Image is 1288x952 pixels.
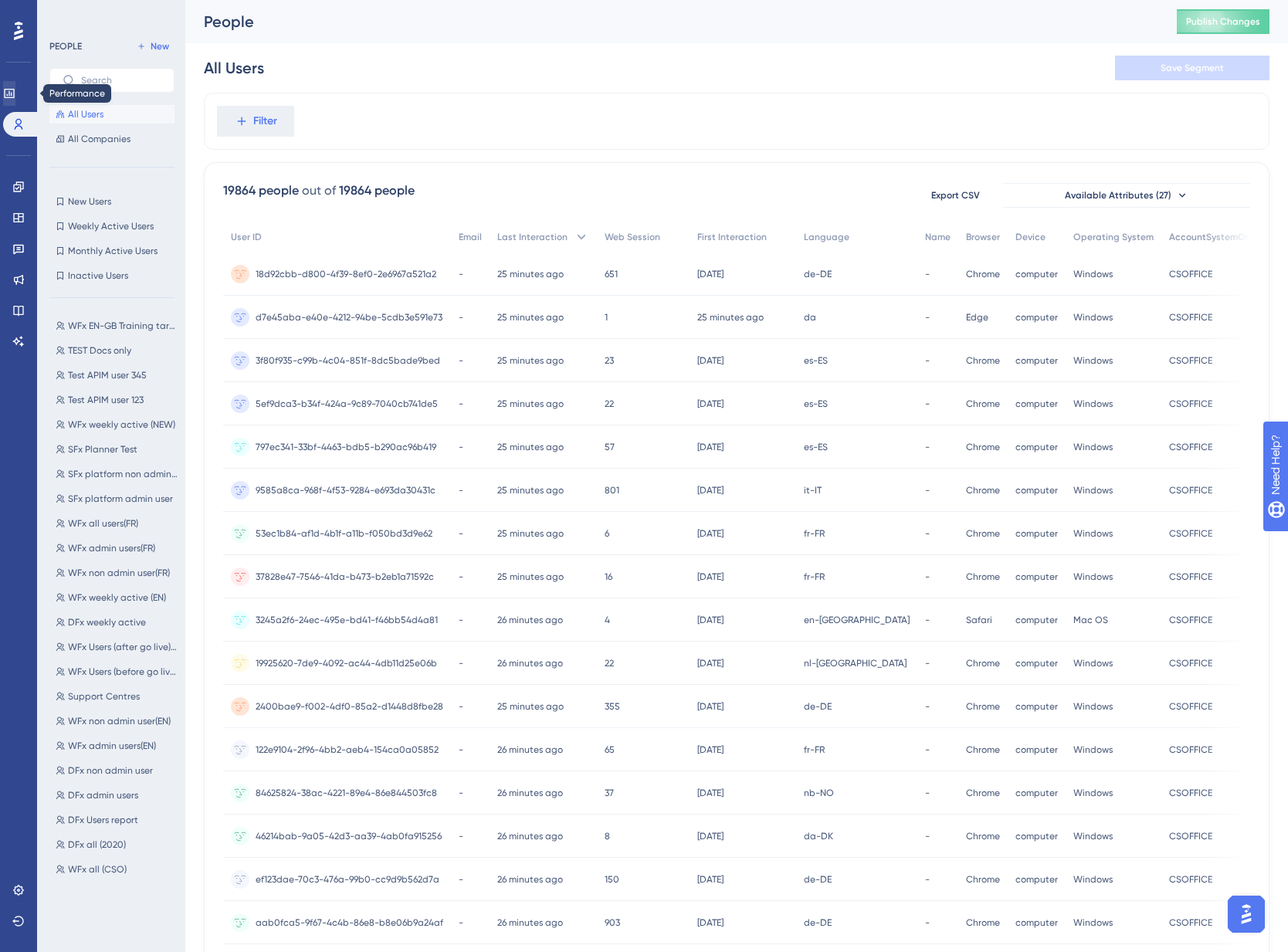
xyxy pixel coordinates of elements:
button: WFx Users (after go live) EN [49,638,184,656]
span: computer [1015,398,1058,410]
span: CSOFFICE [1169,916,1212,929]
span: de-DE [804,873,832,886]
span: ef123dae-70c3-476a-99b0-cc9d9b562d7a [256,873,439,886]
span: - [925,657,930,669]
span: Language [804,231,849,243]
button: Save Segment [1115,56,1269,80]
span: d7e45aba-e40e-4212-94be-5cdb3e591e73 [256,311,442,324]
span: Chrome [966,787,1000,799]
time: 26 minutes ago [497,615,563,625]
span: Windows [1073,354,1113,367]
span: Export CSV [931,189,980,202]
time: 25 minutes ago [497,485,564,496]
span: CSOFFICE [1169,657,1212,669]
span: CSOFFICE [1169,484,1212,496]
span: 6 [605,527,609,540]
span: computer [1015,268,1058,280]
span: Edge [966,311,988,324]
span: - [925,484,930,496]
span: CSOFFICE [1169,527,1212,540]
span: 65 [605,744,615,756]
div: All Users [204,57,264,79]
button: DFx non admin user [49,761,184,780]
span: 9585a8ca-968f-4f53-9284-e693da30431c [256,484,436,496]
span: it-IT [804,484,822,496]
span: Windows [1073,484,1113,496]
span: WFx Users (after go live) EN [68,641,178,653]
span: User ID [231,231,262,243]
span: es-ES [804,354,828,367]
span: 3245a2f6-24ec-495e-bd41-f46bb54d4a81 [256,614,438,626]
span: CSOFFICE [1169,398,1212,410]
span: WFx weekly active (NEW) [68,418,175,431]
span: 46214bab-9a05-42d3-aa39-4ab0fa915256 [256,830,442,842]
button: WFx non admin user(EN) [49,712,184,730]
span: Windows [1073,873,1113,886]
span: Need Help? [36,4,97,22]
span: computer [1015,527,1058,540]
button: WFx non admin user(FR) [49,564,184,582]
span: WFx all (CSO) [68,863,127,876]
button: WFx weekly active (EN) [49,588,184,607]
button: Available Attributes (27) [1003,183,1250,208]
span: - [925,354,930,367]
span: de-DE [804,916,832,929]
span: All Users [68,108,103,120]
span: Web Session [605,231,660,243]
span: CSOFFICE [1169,787,1212,799]
button: SFx platform non admin user [49,465,184,483]
time: [DATE] [697,269,724,280]
time: [DATE] [697,355,724,366]
span: Chrome [966,354,1000,367]
button: DFx weekly active [49,613,184,632]
span: SFx platform admin user [68,493,173,505]
time: 25 minutes ago [497,528,564,539]
span: computer [1015,311,1058,324]
button: SFx Planner Test [49,440,184,459]
button: Test APIM user 123 [49,391,184,409]
span: Chrome [966,873,1000,886]
button: WFx admin users(FR) [49,539,184,557]
button: TEST Docs only [49,341,184,360]
span: - [925,311,930,324]
span: Windows [1073,744,1113,756]
span: CSOFFICE [1169,614,1212,626]
span: - [925,571,930,583]
span: - [459,700,463,713]
span: Browser [966,231,1000,243]
button: New [131,37,175,56]
span: fr-FR [804,571,825,583]
button: WFx weekly active (NEW) [49,415,184,434]
span: WFx all users(FR) [68,517,138,530]
span: Chrome [966,571,1000,583]
span: 2400bae9-f002-4df0-85a2-d1448d8fbe28 [256,700,443,713]
time: 26 minutes ago [497,744,563,755]
button: Test APIM user 345 [49,366,184,385]
button: Publish Changes [1177,9,1269,34]
span: - [925,830,930,842]
time: [DATE] [697,874,724,885]
span: Chrome [966,398,1000,410]
time: [DATE] [697,701,724,712]
span: 84625824-38ac-4221-89e4-86e844503fc8 [256,787,437,799]
span: 4 [605,614,610,626]
span: Mac OS [1073,614,1108,626]
span: 23 [605,354,614,367]
span: Publish Changes [1186,15,1260,28]
span: computer [1015,744,1058,756]
time: [DATE] [697,528,724,539]
button: DFx all (2020) [49,835,184,854]
span: Chrome [966,268,1000,280]
span: nb-NO [804,787,834,799]
time: 25 minutes ago [497,355,564,366]
time: [DATE] [697,917,724,928]
span: New Users [68,195,111,208]
span: Chrome [966,700,1000,713]
span: 801 [605,484,619,496]
span: - [459,614,463,626]
span: Windows [1073,700,1113,713]
span: computer [1015,830,1058,842]
span: Filter [253,112,277,130]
